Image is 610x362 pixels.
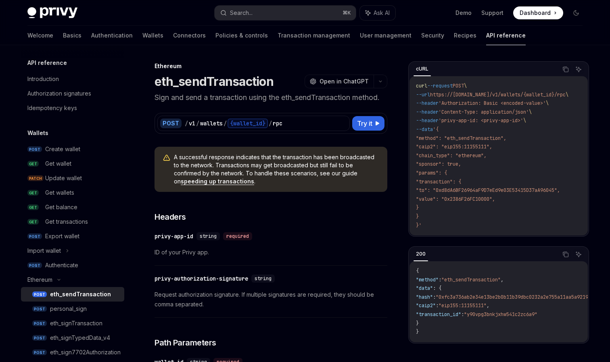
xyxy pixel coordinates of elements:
div: / [269,119,272,127]
span: , [501,277,503,283]
span: https://[DOMAIN_NAME]/v1/wallets/{wallet_id}/rpc [430,92,566,98]
a: Connectors [173,26,206,45]
span: "eth_sendTransaction" [441,277,501,283]
div: Authorization signatures [27,89,91,98]
span: Dashboard [520,9,551,17]
span: "sponsor": true, [416,161,461,167]
span: "method" [416,277,439,283]
span: string [200,233,217,239]
a: Demo [455,9,472,17]
span: : [436,302,439,309]
span: 'Authorization: Basic <encoded-value>' [439,100,546,106]
button: Ask AI [573,64,584,75]
span: "caip2" [416,302,436,309]
button: Ask AI [360,6,395,20]
h5: Wallets [27,128,48,138]
button: Search...⌘K [215,6,356,20]
a: GETGet wallet [21,156,124,171]
span: string [255,275,272,282]
span: POST [32,350,47,356]
span: --header [416,117,439,124]
span: ⌘ K [343,10,351,16]
a: POSTpersonal_sign [21,302,124,316]
span: Headers [155,211,186,223]
button: Try it [352,116,384,131]
div: eth_sendTransaction [50,289,111,299]
span: { [416,268,419,274]
svg: Warning [163,154,171,162]
h5: API reference [27,58,67,68]
a: User management [360,26,412,45]
div: eth_signTransaction [50,318,102,328]
span: "y90vpg3bnkjxhw541c2zc6a9" [464,311,537,318]
span: GET [27,219,39,225]
div: / [196,119,199,127]
h1: eth_sendTransaction [155,74,274,89]
span: \ [546,100,549,106]
div: Get wallet [45,159,71,169]
span: --data [416,126,433,133]
span: \ [523,117,526,124]
span: ID of your Privy app. [155,248,387,257]
span: POST [32,306,47,312]
span: Ask AI [374,9,390,17]
span: GET [27,204,39,210]
a: POSTExport wallet [21,229,124,243]
span: "data" [416,285,433,291]
div: privy-authorization-signature [155,275,248,283]
a: PATCHUpdate wallet [21,171,124,185]
a: POSTeth_signTypedData_v4 [21,331,124,345]
span: \ [529,109,532,115]
span: GET [27,190,39,196]
span: Request authorization signature. If multiple signatures are required, they should be comma separa... [155,290,387,309]
span: } [416,320,419,327]
div: Get transactions [45,217,88,227]
div: / [185,119,188,127]
span: \ [464,83,467,89]
a: POSTeth_signTransaction [21,316,124,331]
a: POSTCreate wallet [21,142,124,156]
div: rpc [273,119,282,127]
span: } [416,204,419,211]
span: }' [416,222,422,229]
a: POSTeth_sign7702Authorization [21,345,124,360]
span: '{ [433,126,439,133]
div: / [224,119,227,127]
span: A successful response indicates that the transaction has been broadcasted to the network. Transac... [174,153,379,185]
a: GETGet transactions [21,214,124,229]
span: "hash" [416,294,433,300]
span: --header [416,100,439,106]
a: Idempotency keys [21,101,124,115]
img: dark logo [27,7,77,19]
div: Create wallet [45,144,80,154]
div: Update wallet [45,173,82,183]
a: Support [481,9,503,17]
button: Open in ChatGPT [305,75,374,88]
span: --url [416,92,430,98]
a: POSTeth_sendTransaction [21,287,124,302]
span: "transaction": { [416,179,461,185]
a: API reference [486,26,526,45]
a: Authentication [91,26,133,45]
span: : [433,294,436,300]
div: v1 [189,119,195,127]
div: Idempotency keys [27,103,77,113]
span: \ [566,92,568,98]
span: "transaction_id" [416,311,461,318]
a: Welcome [27,26,53,45]
button: Copy the contents from the code block [560,249,571,260]
span: POST [32,335,47,341]
a: Wallets [142,26,163,45]
span: POST [453,83,464,89]
a: POSTAuthenticate [21,258,124,273]
a: Transaction management [278,26,350,45]
span: curl [416,83,427,89]
div: Ethereum [155,62,387,70]
span: , [487,302,489,309]
div: Ethereum [27,275,52,285]
span: POST [32,291,47,298]
a: Dashboard [513,6,563,19]
div: {wallet_id} [228,119,268,128]
div: cURL [414,64,431,74]
span: "caip2": "eip155:11155111", [416,144,492,150]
